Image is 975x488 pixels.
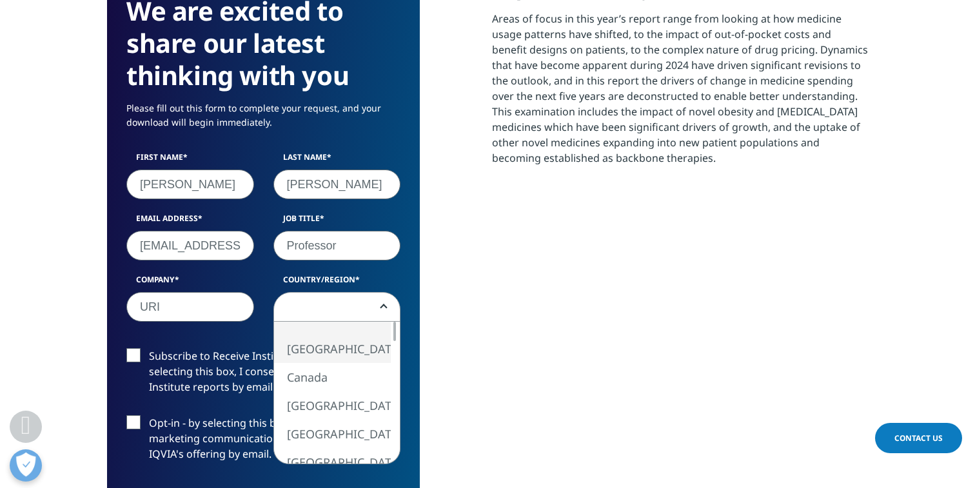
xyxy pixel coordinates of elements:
[273,151,401,170] label: Last Name
[274,363,391,391] li: Canada
[126,101,400,139] p: Please fill out this form to complete your request, and your download will begin immediately.
[126,348,400,402] label: Subscribe to Receive Institute Reports - by selecting this box, I consent to receiving IQVIA Inst...
[274,420,391,448] li: [GEOGRAPHIC_DATA]
[894,433,943,444] span: Contact Us
[126,274,254,292] label: Company
[274,335,391,363] li: [GEOGRAPHIC_DATA]
[273,274,401,292] label: Country/Region
[126,213,254,231] label: Email Address
[875,423,962,453] a: Contact Us
[10,449,42,482] button: Open Preferences
[126,151,254,170] label: First Name
[492,11,868,175] p: Areas of focus in this year’s report range from looking at how medicine usage patterns have shift...
[274,391,391,420] li: [GEOGRAPHIC_DATA]
[274,448,391,476] li: [GEOGRAPHIC_DATA]
[126,415,400,469] label: Opt-in - by selecting this box, I consent to receiving marketing communications and information a...
[273,213,401,231] label: Job Title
